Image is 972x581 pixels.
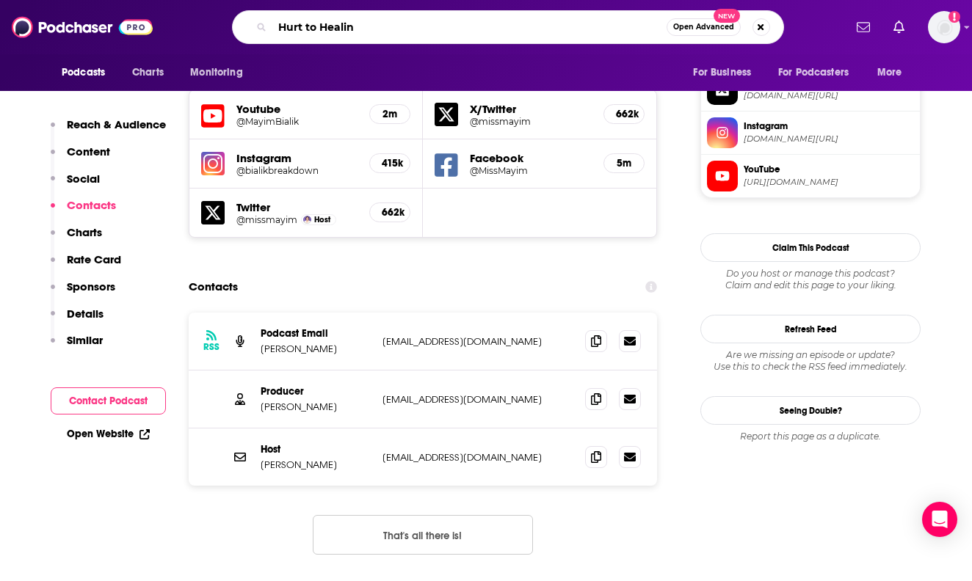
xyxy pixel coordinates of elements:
button: open menu [769,59,870,87]
p: Contacts [67,198,116,212]
a: Open Website [67,428,150,440]
span: For Podcasters [778,62,849,83]
span: Instagram [744,120,914,133]
h2: Contacts [189,273,238,301]
img: Mayim Bialik [303,216,311,224]
div: Report this page as a duplicate. [700,431,921,442]
h5: 5m [616,157,632,169]
p: [EMAIL_ADDRESS][DOMAIN_NAME] [382,451,573,464]
h5: X/Twitter [470,102,592,116]
h5: 662k [382,206,398,219]
span: Logged in as sarahhallprinc [928,11,960,43]
button: Social [51,172,100,199]
p: Rate Card [67,252,121,266]
p: Content [67,145,110,158]
div: Are we missing an episode or update? Use this to check the RSS feed immediately. [700,349,921,373]
button: open menu [683,59,769,87]
p: Details [67,307,104,321]
h5: 662k [616,108,632,120]
p: Host [261,443,371,456]
h5: Youtube [236,102,358,116]
p: Sponsors [67,279,115,293]
p: Reach & Audience [67,117,166,131]
span: twitter.com/missmayim [744,90,914,101]
span: For Business [693,62,751,83]
button: Reach & Audience [51,117,166,145]
button: Refresh Feed [700,315,921,343]
a: @missmayim [470,116,592,127]
span: YouTube [744,163,914,176]
img: Podchaser - Follow, Share and Rate Podcasts [12,13,153,41]
a: @MayimBialik [236,116,358,127]
svg: Add a profile image [949,11,960,23]
button: Show profile menu [928,11,960,43]
span: https://www.youtube.com/@MayimBialik [744,177,914,188]
h3: RSS [203,341,220,353]
a: @MissMayim [470,165,592,176]
p: Social [67,172,100,186]
a: @bialikbreakdown [236,165,358,176]
button: Charts [51,225,102,252]
div: Claim and edit this page to your liking. [700,268,921,291]
h5: Facebook [470,151,592,165]
a: YouTube[URL][DOMAIN_NAME] [707,161,914,191]
span: Charts [132,62,164,83]
a: Instagram[DOMAIN_NAME][URL] [707,117,914,148]
p: [EMAIL_ADDRESS][DOMAIN_NAME] [382,393,573,406]
p: Similar [67,333,103,347]
p: [PERSON_NAME] [261,401,371,413]
button: open menu [180,59,261,87]
button: Open AdvancedNew [667,18,741,36]
div: Open Intercom Messenger [922,502,957,537]
a: @missmayim [236,214,297,225]
h5: Instagram [236,151,358,165]
p: Producer [261,385,371,398]
a: Show notifications dropdown [851,15,876,40]
button: Nothing here. [313,515,533,555]
button: Sponsors [51,279,115,307]
span: Do you host or manage this podcast? [700,268,921,279]
p: [PERSON_NAME] [261,458,371,471]
button: Rate Card [51,252,121,279]
button: Content [51,145,110,172]
div: Search podcasts, credits, & more... [232,10,784,44]
p: Charts [67,225,102,239]
h5: 2m [382,108,398,120]
button: open menu [51,59,124,87]
button: Claim This Podcast [700,233,921,262]
span: Open Advanced [673,23,734,31]
img: iconImage [201,152,225,175]
span: New [714,9,740,23]
button: open menu [867,59,921,87]
p: [EMAIL_ADDRESS][DOMAIN_NAME] [382,335,573,348]
span: More [877,62,902,83]
img: User Profile [928,11,960,43]
button: Contacts [51,198,116,225]
span: Monitoring [190,62,242,83]
span: Podcasts [62,62,105,83]
button: Details [51,307,104,334]
span: Host [314,215,330,224]
h5: 415k [382,157,398,169]
a: Show notifications dropdown [888,15,910,40]
h5: Twitter [236,200,358,214]
a: Seeing Double? [700,396,921,425]
p: Podcast Email [261,327,371,340]
button: Similar [51,333,103,360]
p: [PERSON_NAME] [261,343,371,355]
input: Search podcasts, credits, & more... [272,15,667,39]
a: Charts [123,59,173,87]
button: Contact Podcast [51,387,166,414]
span: instagram.com/bialikbreakdown [744,134,914,145]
